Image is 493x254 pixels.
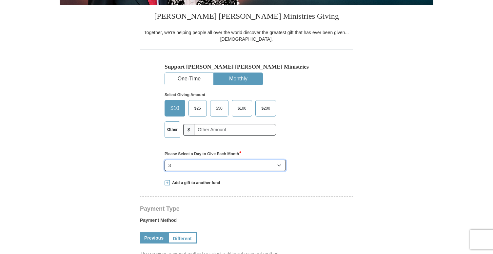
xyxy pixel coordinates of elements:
[165,63,328,70] h5: Support [PERSON_NAME] [PERSON_NAME] Ministries
[165,73,213,85] button: One-Time
[165,93,205,97] strong: Select Giving Amount
[140,206,353,211] h4: Payment Type
[234,103,250,113] span: $100
[213,103,226,113] span: $50
[214,73,263,85] button: Monthly
[183,124,194,136] span: $
[170,180,220,186] span: Add a gift to another fund
[140,5,353,29] h3: [PERSON_NAME] [PERSON_NAME] Ministries Giving
[168,232,197,243] a: Different
[165,152,241,156] strong: Please Select a Day to Give Each Month
[140,232,168,243] a: Previous
[194,124,276,136] input: Other Amount
[165,122,180,138] label: Other
[140,29,353,42] div: Together, we're helping people all over the world discover the greatest gift that has ever been g...
[191,103,204,113] span: $25
[167,103,183,113] span: $10
[258,103,273,113] span: $200
[140,217,353,227] label: Payment Method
